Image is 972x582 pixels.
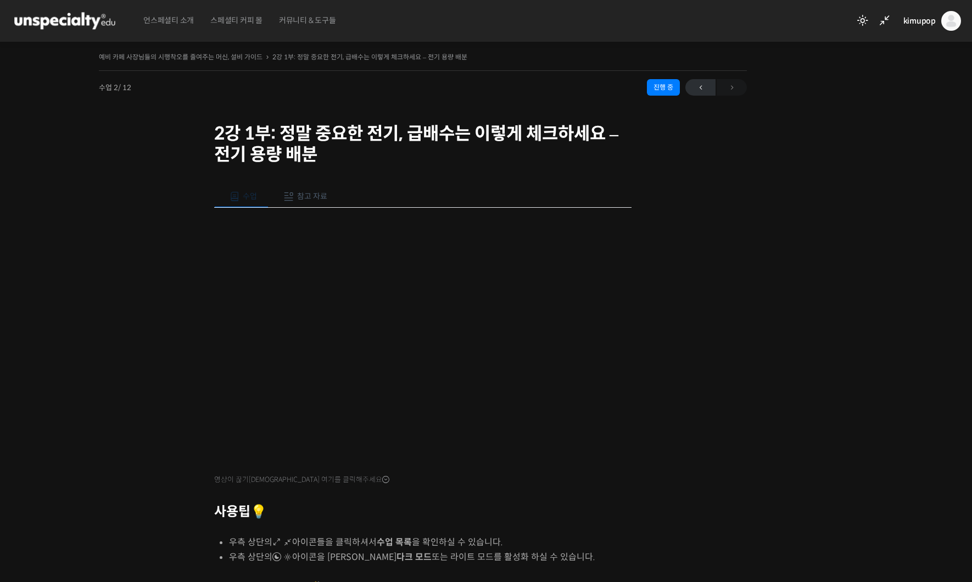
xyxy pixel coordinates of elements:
span: kimupop [903,16,936,26]
div: 진행 중 [647,79,680,96]
a: ←이전 [685,79,716,96]
a: 예비 카페 사장님들의 시행착오를 줄여주는 머신, 설비 가이드 [99,53,262,61]
b: 수업 목록 [377,536,412,548]
span: / 12 [118,83,131,92]
strong: 💡 [250,503,267,520]
b: 다크 모드 [396,551,432,563]
span: 참고 자료 [297,191,327,201]
strong: 사용팁 [214,503,267,520]
li: 우측 상단의 아이콘을 [PERSON_NAME] 또는 라이트 모드를 활성화 하실 수 있습니다. [229,550,632,564]
span: 영상이 끊기[DEMOGRAPHIC_DATA] 여기를 클릭해주세요 [214,475,389,484]
span: ← [685,80,716,95]
li: 우측 상단의 아이콘들을 클릭하셔서 을 확인하실 수 있습니다. [229,535,632,550]
span: 수업 [243,191,257,201]
h1: 2강 1부: 정말 중요한 전기, 급배수는 이렇게 체크하세요 – 전기 용량 배분 [214,123,632,165]
span: 수업 2 [99,84,131,91]
a: 2강 1부: 정말 중요한 전기, 급배수는 이렇게 체크하세요 – 전기 용량 배분 [272,53,467,61]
